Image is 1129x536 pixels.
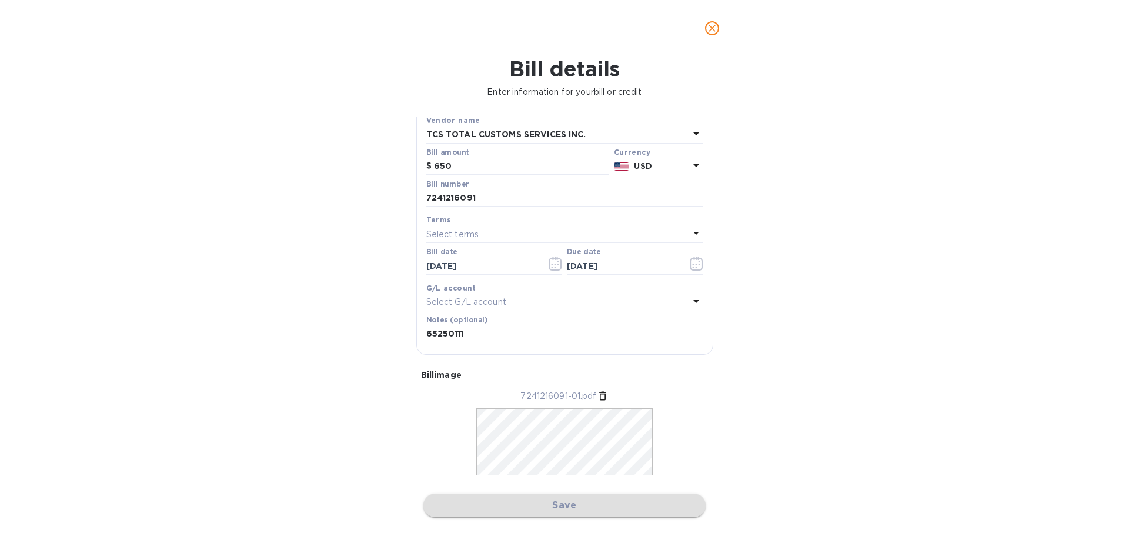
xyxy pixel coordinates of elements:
b: Terms [426,215,452,224]
input: Enter notes [426,325,703,343]
p: Select G/L account [426,296,506,308]
input: Due date [567,257,678,275]
label: Bill number [426,181,469,188]
label: Bill date [426,249,457,256]
label: Bill amount [426,149,469,156]
label: Notes (optional) [426,317,488,324]
b: Currency [614,148,650,157]
p: Enter information for your bill or credit [9,86,1120,98]
b: G/L account [426,284,476,292]
img: USD [614,162,630,171]
input: Enter bill number [426,189,703,207]
b: TCS TOTAL CUSTOMS SERVICES INC. [426,129,586,139]
p: Select terms [426,228,479,241]
input: $ Enter bill amount [434,158,609,175]
button: close [698,14,726,42]
input: Select date [426,257,537,275]
p: Bill image [421,369,709,381]
label: Due date [567,249,600,256]
b: Vendor name [426,116,480,125]
div: $ [426,158,434,175]
p: 7241216091-01.pdf [520,390,596,402]
b: USD [634,161,652,171]
h1: Bill details [9,56,1120,81]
